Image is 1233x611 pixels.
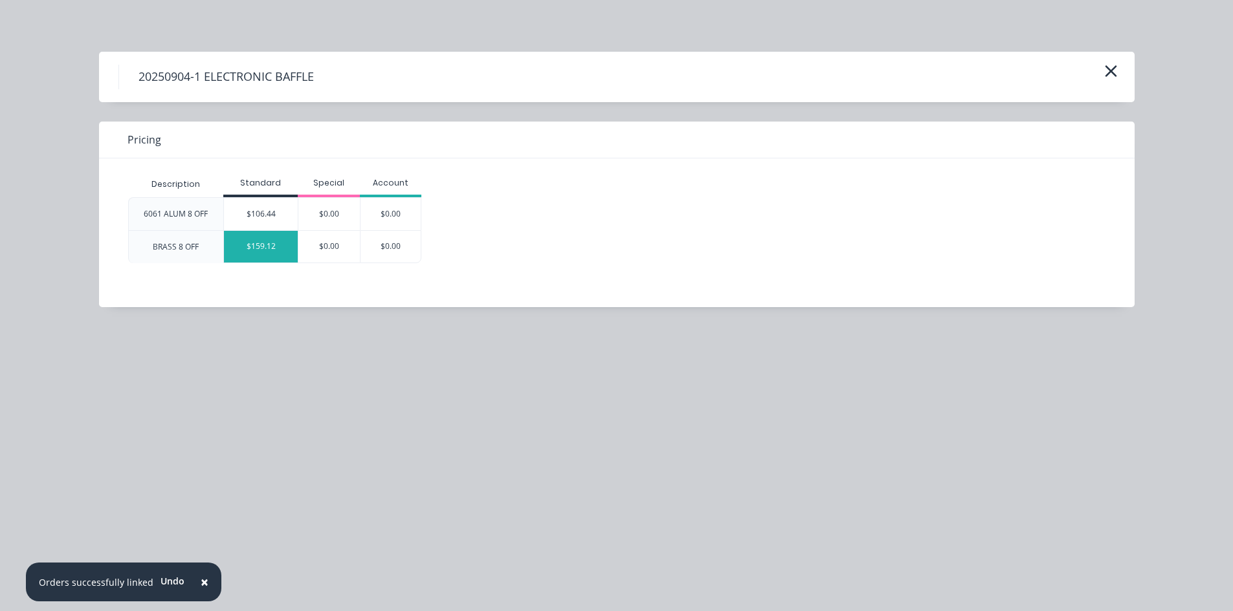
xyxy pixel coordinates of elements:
div: $0.00 [298,231,360,263]
div: $106.44 [224,198,298,230]
button: Undo [153,571,192,590]
div: BRASS 8 OFF [153,241,199,253]
div: Orders successfully linked [39,575,153,589]
div: Description [141,168,210,200]
div: Standard [223,177,298,189]
h4: 20250904-1 ELECTRONIC BAFFLE [118,65,333,89]
div: $0.00 [361,231,421,263]
button: Close [188,566,221,597]
div: $0.00 [361,198,421,230]
div: Special [298,177,360,189]
span: Pricing [128,132,161,147]
span: × [201,573,208,591]
div: Account [360,177,422,189]
div: $159.12 [224,231,298,263]
div: 6061 ALUM 8 OFF [144,208,208,220]
div: $0.00 [298,198,360,230]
